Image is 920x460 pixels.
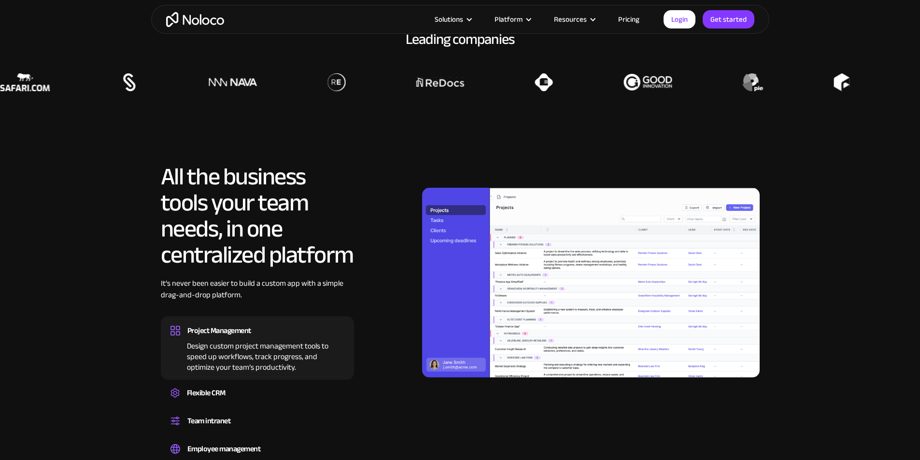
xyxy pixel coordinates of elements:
[542,13,606,26] div: Resources
[187,386,226,400] div: Flexible CRM
[703,10,754,28] a: Get started
[170,338,344,373] div: Design custom project management tools to speed up workflows, track progress, and optimize your t...
[495,13,523,26] div: Platform
[554,13,587,26] div: Resources
[161,164,354,268] h2: All the business tools your team needs, in one centralized platform
[187,323,251,338] div: Project Management
[606,13,651,26] a: Pricing
[170,456,344,459] div: Easily manage employee information, track performance, and handle HR tasks from a single platform.
[187,414,231,428] div: Team intranet
[482,13,542,26] div: Platform
[187,442,261,456] div: Employee management
[166,12,224,27] a: home
[423,13,482,26] div: Solutions
[170,428,344,431] div: Set up a central space for your team to collaborate, share information, and stay up to date on co...
[161,278,354,315] div: It’s never been easier to build a custom app with a simple drag-and-drop platform.
[664,10,695,28] a: Login
[435,13,463,26] div: Solutions
[170,400,344,403] div: Create a custom CRM that you can adapt to your business’s needs, centralize your workflows, and m...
